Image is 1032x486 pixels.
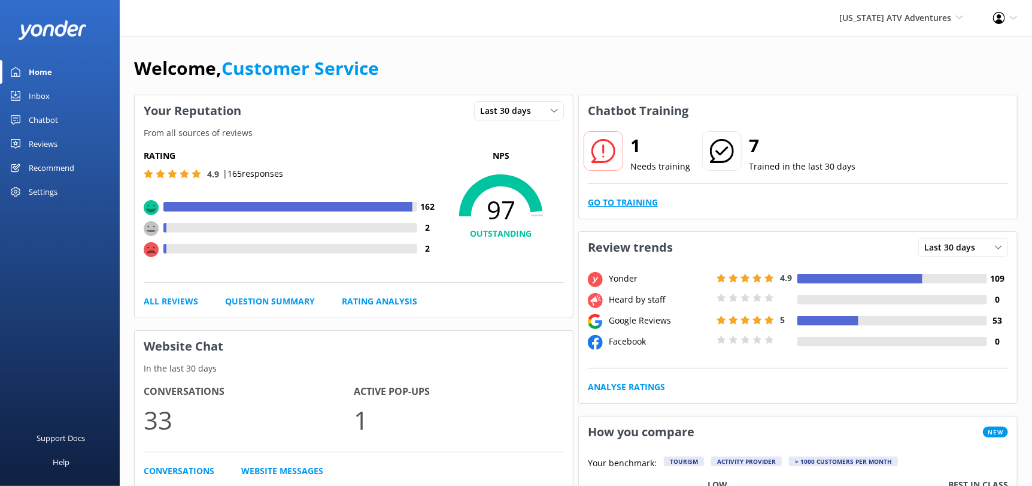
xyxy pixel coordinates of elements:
div: Chatbot [29,108,58,132]
span: 97 [438,195,564,225]
h3: How you compare [579,416,703,448]
p: | 165 responses [223,167,283,180]
p: Needs training [630,160,690,173]
div: Help [53,450,69,474]
span: New [983,427,1008,437]
h4: 109 [987,272,1008,285]
span: Last 30 days [480,104,538,117]
p: Your benchmark: [588,457,657,471]
span: 5 [780,314,785,325]
p: From all sources of reviews [135,126,573,140]
span: Last 30 days [924,241,982,254]
div: > 1000 customers per month [789,457,898,466]
p: 1 [354,400,564,440]
a: Website Messages [241,464,323,478]
p: 33 [144,400,354,440]
div: Support Docs [37,426,86,450]
h4: 0 [987,293,1008,306]
div: Recommend [29,156,74,180]
div: Inbox [29,84,50,108]
div: Tourism [664,457,704,466]
a: Conversations [144,464,214,478]
h5: Rating [144,149,438,162]
h4: 53 [987,314,1008,327]
h2: 1 [630,131,690,160]
img: yonder-white-logo.png [18,20,87,40]
h4: 2 [417,242,438,255]
h4: 162 [417,200,438,213]
div: Reviews [29,132,57,156]
a: Analyse Ratings [588,381,665,394]
span: 4.9 [780,272,792,283]
p: NPS [438,149,564,162]
div: Activity Provider [711,457,782,466]
div: Yonder [606,272,714,285]
a: Go to Training [588,196,658,209]
a: All Reviews [144,295,198,308]
p: Trained in the last 30 days [749,160,855,173]
h4: Conversations [144,384,354,400]
h1: Welcome, [134,54,379,83]
h4: 0 [987,335,1008,348]
h4: 2 [417,221,438,234]
div: Facebook [606,335,714,348]
h2: 7 [749,131,855,160]
h3: Chatbot Training [579,95,697,126]
div: Home [29,60,52,84]
a: Rating Analysis [342,295,417,308]
h3: Website Chat [135,331,573,362]
h3: Your Reputation [135,95,250,126]
div: Google Reviews [606,314,714,327]
p: In the last 30 days [135,362,573,375]
span: [US_STATE] ATV Adventures [839,12,951,23]
div: Settings [29,180,57,204]
h4: OUTSTANDING [438,227,564,240]
div: Heard by staff [606,293,714,306]
h3: Review trends [579,232,682,263]
a: Question Summary [225,295,315,308]
a: Customer Service [221,56,379,80]
span: 4.9 [207,168,219,180]
h4: Active Pop-ups [354,384,564,400]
